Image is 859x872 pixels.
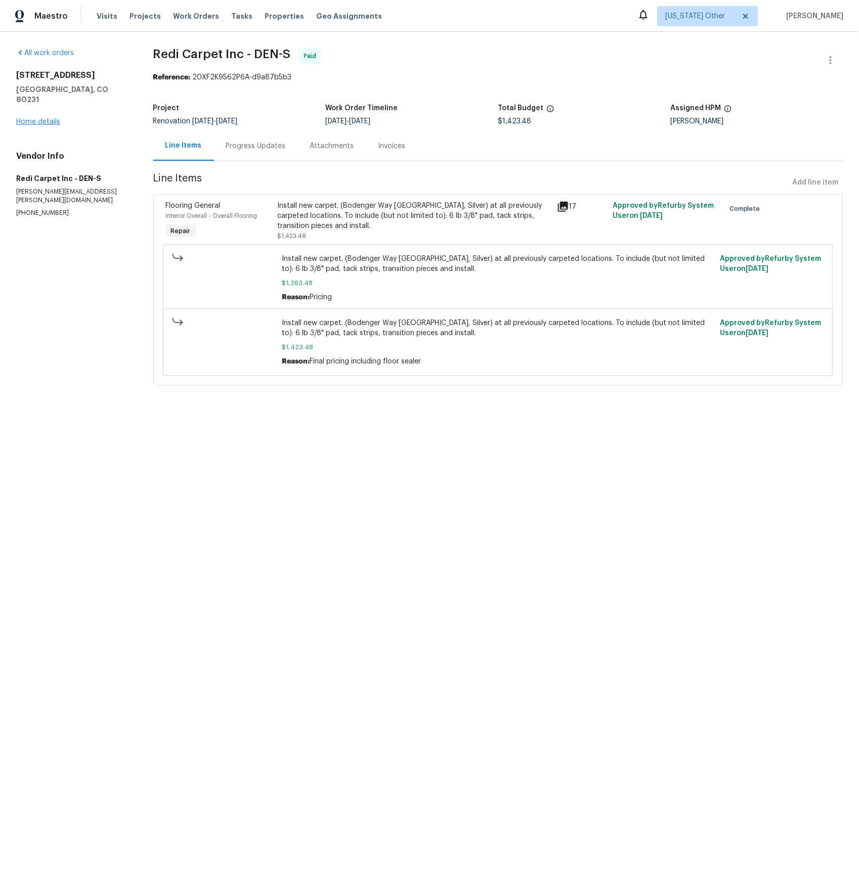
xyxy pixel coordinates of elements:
[282,318,714,338] span: Install new carpet. (Bodenger Way [GEOGRAPHIC_DATA], Silver) at all previously carpeted locations...
[310,141,354,151] div: Attachments
[316,11,382,21] span: Geo Assignments
[640,212,663,219] span: [DATE]
[670,118,843,125] div: [PERSON_NAME]
[557,201,607,213] div: 17
[165,141,202,151] div: Line Items
[310,358,421,365] span: Final pricing including floor sealer
[498,105,543,112] h5: Total Budget
[217,118,238,125] span: [DATE]
[325,118,347,125] span: [DATE]
[613,202,714,219] span: Approved by Refurby System User on
[720,319,821,337] span: Approved by Refurby System User on
[153,72,843,82] div: 20XF2K9562P6A-d9a87b5b3
[130,11,161,21] span: Projects
[16,118,60,125] a: Home details
[498,118,531,125] span: $1,423.48
[277,201,550,231] div: Install new carpet. (Bodenger Way [GEOGRAPHIC_DATA], Silver) at all previously carpeted locations...
[193,118,214,125] span: [DATE]
[666,11,735,21] span: [US_STATE] Other
[16,84,129,105] h5: [GEOGRAPHIC_DATA], CO 80231
[546,105,554,118] span: The total cost of line items that have been proposed by Opendoor. This sum includes line items th...
[265,11,304,21] span: Properties
[325,105,398,112] h5: Work Order Timeline
[153,105,180,112] h5: Project
[16,188,129,205] p: [PERSON_NAME][EMAIL_ADDRESS][PERSON_NAME][DOMAIN_NAME]
[167,226,195,236] span: Repair
[226,141,286,151] div: Progress Updates
[16,50,74,57] a: All work orders
[282,342,714,352] span: $1,423.48
[16,151,129,161] h4: Vendor Info
[746,265,768,272] span: [DATE]
[166,213,257,219] span: Interior Overall - Overall Flooring
[729,204,764,214] span: Complete
[231,13,252,20] span: Tasks
[34,11,68,21] span: Maestro
[16,173,129,183] h5: Redi Carpet Inc - DEN-S
[153,118,238,125] span: Renovation
[16,209,129,217] p: [PHONE_NUMBER]
[282,278,714,288] span: $1,263.48
[325,118,370,125] span: -
[97,11,117,21] span: Visits
[310,294,332,301] span: Pricing
[193,118,238,125] span: -
[282,294,310,301] span: Reason:
[783,11,844,21] span: [PERSON_NAME]
[166,202,221,209] span: Flooring General
[173,11,219,21] span: Work Orders
[277,233,306,239] span: $1,423.48
[282,358,310,365] span: Reason:
[746,330,768,337] span: [DATE]
[670,105,721,112] h5: Assigned HPM
[153,48,291,60] span: Redi Carpet Inc - DEN-S
[349,118,370,125] span: [DATE]
[720,255,821,272] span: Approved by Refurby System User on
[16,70,129,80] h2: [STREET_ADDRESS]
[153,173,789,192] span: Line Items
[282,254,714,274] span: Install new carpet. (Bodenger Way [GEOGRAPHIC_DATA], Silver) at all previously carpeted locations...
[304,51,321,61] span: Paid
[378,141,406,151] div: Invoices
[724,105,732,118] span: The hpm assigned to this work order.
[153,74,191,81] b: Reference:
